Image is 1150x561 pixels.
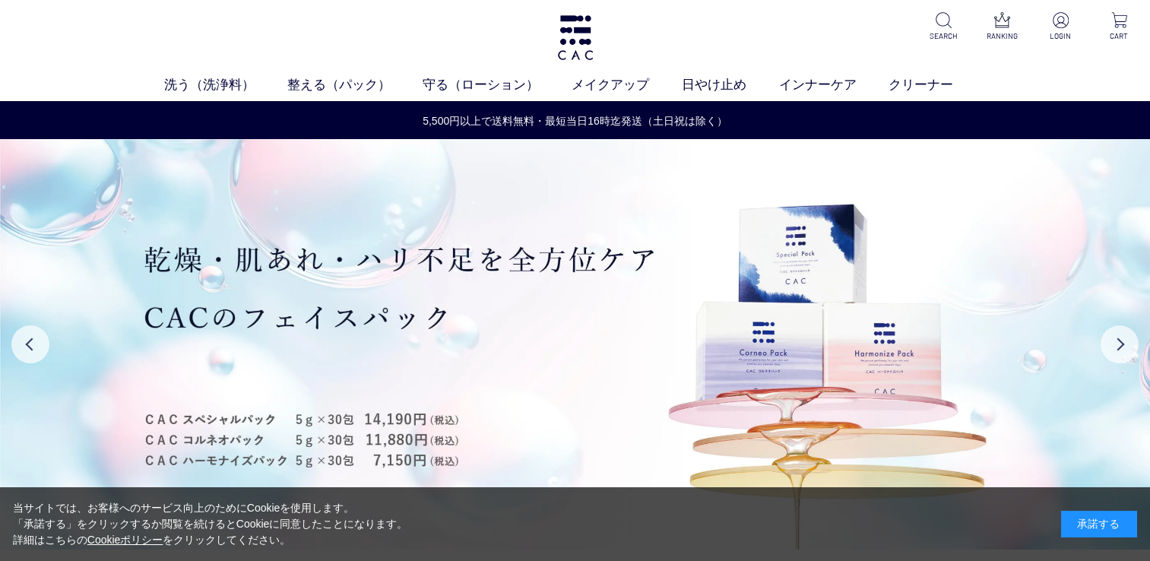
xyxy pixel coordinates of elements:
[1,113,1149,129] a: 5,500円以上で送料無料・最短当日16時迄発送（土日祝は除く）
[1101,12,1138,42] a: CART
[1042,30,1079,42] p: LOGIN
[13,500,408,548] div: 当サイトでは、お客様へのサービス向上のためにCookieを使用します。 「承諾する」をクリックするか閲覧を続けるとCookieに同意したことになります。 詳細はこちらの をクリックしてください。
[423,75,572,95] a: 守る（ローション）
[556,15,595,60] img: logo
[87,534,163,546] a: Cookieポリシー
[1042,12,1079,42] a: LOGIN
[1101,325,1139,363] button: Next
[572,75,682,95] a: メイクアップ
[984,30,1021,42] p: RANKING
[889,75,986,95] a: クリーナー
[1061,511,1137,537] div: 承諾する
[287,75,423,95] a: 整える（パック）
[984,12,1021,42] a: RANKING
[11,325,49,363] button: Previous
[164,75,287,95] a: 洗う（洗浄料）
[925,12,962,42] a: SEARCH
[925,30,962,42] p: SEARCH
[1101,30,1138,42] p: CART
[779,75,889,95] a: インナーケア
[682,75,779,95] a: 日やけ止め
